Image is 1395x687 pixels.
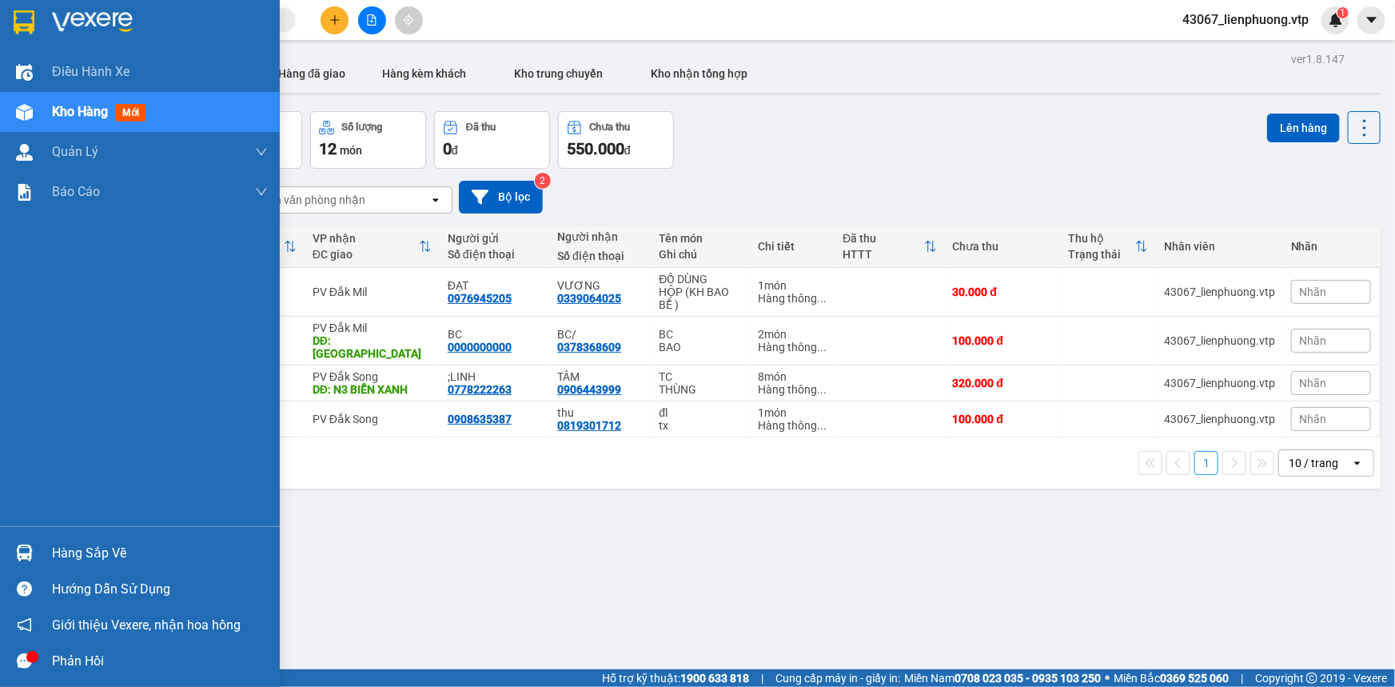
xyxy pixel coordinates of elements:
[52,541,268,565] div: Hàng sắp về
[659,232,742,245] div: Tên món
[758,419,827,432] div: Hàng thông thường
[1300,286,1327,298] span: Nhãn
[448,232,541,245] div: Người gửi
[1306,673,1317,684] span: copyright
[16,144,33,161] img: warehouse-icon
[313,232,419,245] div: VP nhận
[358,6,386,34] button: file-add
[17,653,32,669] span: message
[466,122,496,133] div: Đã thu
[1170,10,1321,30] span: 43067_lienphuong.vtp
[835,226,944,268] th: Toggle SortBy
[567,139,624,158] span: 550.000
[448,328,541,341] div: BC
[659,370,742,383] div: TC
[557,406,643,419] div: thu
[1337,7,1349,18] sup: 1
[313,383,432,396] div: DĐ: N3 BIỂN XANH
[1068,232,1135,245] div: Thu hộ
[557,328,643,341] div: BC/
[557,279,643,292] div: VƯƠNG
[953,240,1052,253] div: Chưa thu
[52,577,268,601] div: Hướng dẫn sử dụng
[955,672,1101,685] strong: 0708 023 035 - 0935 103 250
[395,6,423,34] button: aim
[16,545,33,561] img: warehouse-icon
[448,383,512,396] div: 0778222263
[1060,226,1156,268] th: Toggle SortBy
[122,111,148,134] span: Nơi nhận:
[817,292,827,305] span: ...
[843,232,923,245] div: Đã thu
[659,341,742,353] div: BAO
[116,104,145,122] span: mới
[52,182,100,202] span: Báo cáo
[557,419,621,432] div: 0819301712
[448,413,512,425] div: 0908635387
[1068,248,1135,261] div: Trạng thái
[382,67,466,80] span: Hàng kèm khách
[1164,240,1275,253] div: Nhân viên
[52,649,268,673] div: Phản hồi
[758,279,827,292] div: 1 món
[1241,669,1243,687] span: |
[535,173,551,189] sup: 2
[558,111,674,169] button: Chưa thu550.000đ
[1194,451,1218,475] button: 1
[904,669,1101,687] span: Miền Nam
[340,144,362,157] span: món
[329,14,341,26] span: plus
[758,292,827,305] div: Hàng thông thường
[16,64,33,81] img: warehouse-icon
[758,370,827,383] div: 8 món
[843,248,923,261] div: HTTT
[448,370,541,383] div: ;LINH
[16,184,33,201] img: solution-icon
[265,54,358,93] button: Hàng đã giao
[313,322,432,334] div: PV Đắk Mil
[16,104,33,121] img: warehouse-icon
[42,26,130,86] strong: CÔNG TY TNHH [GEOGRAPHIC_DATA] 214 QL13 - P.26 - Q.BÌNH THẠNH - TP HCM 1900888606
[817,383,827,396] span: ...
[758,328,827,341] div: 2 món
[321,6,349,34] button: plus
[659,419,742,432] div: tx
[758,341,827,353] div: Hàng thông thường
[953,377,1052,389] div: 320.000 đ
[557,230,643,243] div: Người nhận
[659,328,742,341] div: BC
[313,413,432,425] div: PV Đắk Song
[624,144,631,157] span: đ
[817,341,827,353] span: ...
[557,250,643,262] div: Số điện thoại
[758,383,827,396] div: Hàng thông thường
[659,248,742,261] div: Ghi chú
[557,341,621,353] div: 0378368609
[1351,457,1364,469] svg: open
[305,226,440,268] th: Toggle SortBy
[52,615,241,635] span: Giới thiệu Vexere, nhận hoa hồng
[1164,286,1275,298] div: 43067_lienphuong.vtp
[1300,334,1327,347] span: Nhãn
[953,334,1052,347] div: 100.000 đ
[557,383,621,396] div: 0906443999
[1291,50,1345,68] div: ver 1.8.147
[342,122,383,133] div: Số lượng
[255,192,365,208] div: Chọn văn phòng nhận
[255,186,268,198] span: down
[313,248,419,261] div: ĐC giao
[161,112,200,121] span: PV Đắk Mil
[680,672,749,685] strong: 1900 633 818
[1329,13,1343,27] img: icon-new-feature
[1164,413,1275,425] div: 43067_lienphuong.vtp
[434,111,550,169] button: Đã thu0đ
[313,370,432,383] div: PV Đắk Song
[55,96,185,108] strong: BIÊN NHẬN GỬI HÀNG HOÁ
[1357,6,1385,34] button: caret-down
[775,669,900,687] span: Cung cấp máy in - giấy in:
[313,334,432,360] div: DĐ: HỒ TÂY
[310,111,426,169] button: Số lượng12món
[443,139,452,158] span: 0
[313,286,432,298] div: PV Đắk Mil
[602,669,749,687] span: Hỗ trợ kỹ thuật:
